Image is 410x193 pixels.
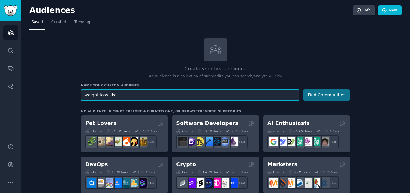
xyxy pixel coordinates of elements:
img: PetAdvice [129,137,138,146]
div: + 18 [326,135,339,148]
a: New [378,5,402,16]
img: iOSProgramming [203,137,213,146]
img: csharp [186,137,196,146]
div: 6.7M Users [288,170,310,174]
img: dogbreed [137,137,147,146]
img: CryptoNews [220,178,229,188]
div: 1.63 % /mo [138,170,155,174]
div: + 11 [326,176,339,189]
h2: Crypto [176,161,196,168]
div: 0.30 % /mo [231,129,248,133]
h2: Create your first audience [81,65,350,73]
div: 20.9M Users [288,129,312,133]
span: Saved [32,20,43,25]
img: turtle [112,137,122,146]
a: Curated [49,17,68,30]
img: Docker_DevOps [104,178,113,188]
img: OpenAIDev [303,137,312,146]
h3: Name your custom audience [81,83,350,87]
img: Emailmarketing [294,178,303,188]
img: ethstaker [195,178,204,188]
img: 0xPolygon [186,178,196,188]
h2: Audiences [29,6,353,15]
span: Trending [74,20,90,25]
div: 19.2M Users [197,170,221,174]
img: bigseo [277,178,287,188]
h2: Pet Lovers [85,120,117,127]
div: + 14 [144,176,157,189]
div: 18 Sub s [267,170,284,174]
a: Info [353,5,375,16]
input: Pick a short name, like "Digital Marketers" or "Movie-Goers" [81,89,299,101]
img: azuredevops [87,178,96,188]
a: Saved [29,17,45,30]
div: 21 Sub s [85,170,102,174]
img: MarketingResearch [311,178,320,188]
img: AWS_Certified_Experts [95,178,105,188]
div: 0.48 % /mo [140,129,157,133]
h2: Software Developers [176,120,238,127]
div: + 24 [144,135,157,148]
span: Curated [51,20,66,25]
img: OnlineMarketing [319,178,329,188]
img: herpetology [87,137,96,146]
div: 24.5M Users [106,129,130,133]
img: ethfinance [178,178,187,188]
img: chatgpt_prompts_ [311,137,320,146]
img: leopardgeckos [104,137,113,146]
h2: AI Enthusiasts [267,120,310,127]
img: software [178,137,187,146]
img: GoogleGeminiAI [269,137,278,146]
img: googleads [303,178,312,188]
img: ballpython [95,137,105,146]
button: Find Communities [303,89,350,101]
img: AItoolsCatalog [286,137,295,146]
div: 1.7M Users [106,170,128,174]
img: platformengineering [121,178,130,188]
div: 25 Sub s [267,129,284,133]
p: An audience is a collection of subreddits you can search/analyze quickly [81,74,350,79]
div: + 12 [235,176,248,189]
img: PlatformEngineers [137,178,147,188]
div: + 19 [235,135,248,148]
div: No audience in mind? Explore a curated one, or browse . [81,109,243,113]
div: 1.22 % /mo [322,129,339,133]
img: web3 [203,178,213,188]
img: DevOpsLinks [112,178,122,188]
h2: DevOps [85,161,108,168]
img: content_marketing [269,178,278,188]
div: 1.01 % /mo [320,170,337,174]
div: 19 Sub s [176,170,193,174]
h2: Marketers [267,161,297,168]
img: AskMarketing [286,178,295,188]
img: DeepSeek [277,137,287,146]
img: elixir [228,137,238,146]
img: chatgpt_promptDesign [294,137,303,146]
a: trending subreddits [197,109,241,113]
img: learnjavascript [195,137,204,146]
a: Trending [72,17,92,30]
div: 26 Sub s [176,129,193,133]
img: defi_ [228,178,238,188]
div: 0.22 % /mo [231,170,248,174]
img: cockatiel [121,137,130,146]
img: aws_cdk [129,178,138,188]
img: reactnative [212,137,221,146]
div: 30.1M Users [197,129,221,133]
img: GummySearch logo [4,5,17,16]
img: ArtificalIntelligence [319,137,329,146]
div: 31 Sub s [85,129,102,133]
img: AskComputerScience [220,137,229,146]
img: defiblockchain [212,178,221,188]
